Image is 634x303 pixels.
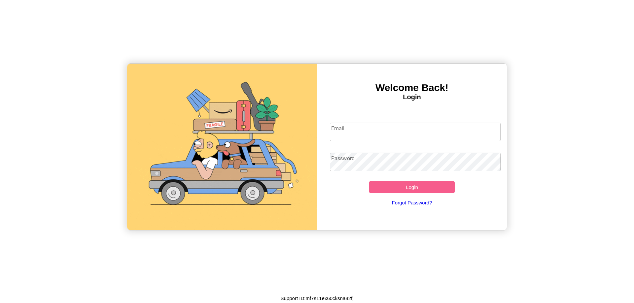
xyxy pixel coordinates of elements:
p: Support ID: mf7s11ex60cksna82fj [281,294,354,303]
h3: Welcome Back! [317,82,507,93]
h4: Login [317,93,507,101]
button: Login [369,181,455,193]
a: Forgot Password? [327,193,498,212]
img: gif [127,64,317,230]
